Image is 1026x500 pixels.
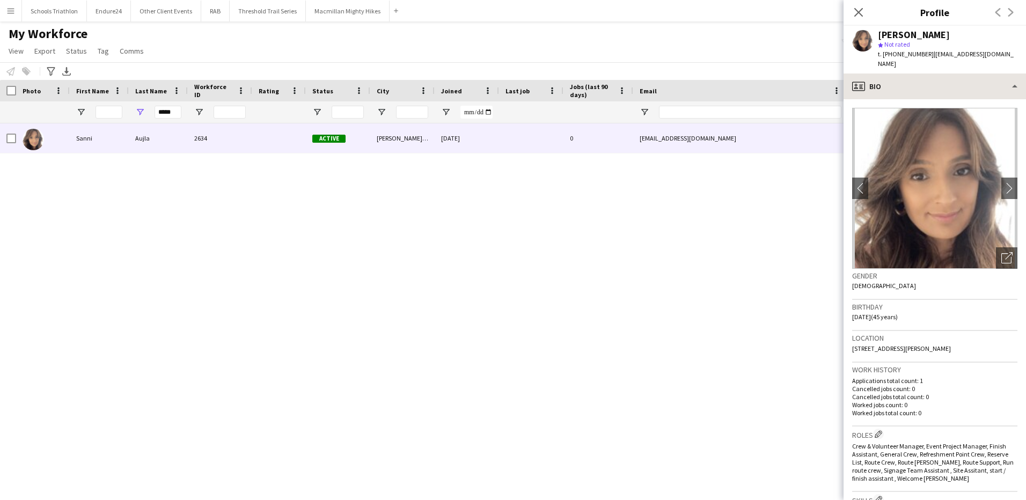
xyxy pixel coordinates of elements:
span: t. [PHONE_NUMBER] [878,50,934,58]
p: Worked jobs total count: 0 [852,409,1017,417]
button: Schools Triathlon [22,1,87,21]
h3: Profile [844,5,1026,19]
span: Workforce ID [194,83,233,99]
button: Endure24 [87,1,131,21]
input: City Filter Input [396,106,428,119]
span: Active [312,135,346,143]
app-action-btn: Advanced filters [45,65,57,78]
input: Status Filter Input [332,106,364,119]
span: Last Name [135,87,167,95]
div: Open photos pop-in [996,247,1017,269]
div: [PERSON_NAME] [878,30,950,40]
span: Joined [441,87,462,95]
button: Open Filter Menu [640,107,649,117]
span: Tag [98,46,109,56]
h3: Gender [852,271,1017,281]
a: Status [62,44,91,58]
span: Status [66,46,87,56]
input: Email Filter Input [659,106,841,119]
div: Sanni [70,123,129,153]
span: Comms [120,46,144,56]
button: Threshold Trail Series [230,1,306,21]
span: Last job [505,87,530,95]
span: Rating [259,87,279,95]
span: Photo [23,87,41,95]
p: Cancelled jobs total count: 0 [852,393,1017,401]
span: My Workforce [9,26,87,42]
span: City [377,87,389,95]
button: Other Client Events [131,1,201,21]
input: First Name Filter Input [96,106,122,119]
button: Open Filter Menu [312,107,322,117]
div: [DATE] [435,123,499,153]
img: Sanni Aujla [23,129,44,150]
span: Export [34,46,55,56]
div: 2634 [188,123,252,153]
button: Open Filter Menu [76,107,86,117]
h3: Work history [852,365,1017,374]
span: Email [640,87,657,95]
span: Crew & Volunteer Manager, Event Project Manager, Finish Assistant, General Crew, Refreshment Poin... [852,442,1014,482]
div: 0 [563,123,633,153]
span: Not rated [884,40,910,48]
input: Joined Filter Input [460,106,493,119]
div: Bio [844,73,1026,99]
input: Last Name Filter Input [155,106,181,119]
span: Jobs (last 90 days) [570,83,614,99]
button: Open Filter Menu [377,107,386,117]
div: [EMAIL_ADDRESS][DOMAIN_NAME] [633,123,848,153]
button: Open Filter Menu [194,107,204,117]
a: Comms [115,44,148,58]
img: Crew avatar or photo [852,108,1017,269]
span: [DATE] (45 years) [852,313,898,321]
a: Tag [93,44,113,58]
a: Export [30,44,60,58]
input: Workforce ID Filter Input [214,106,246,119]
span: | [EMAIL_ADDRESS][DOMAIN_NAME] [878,50,1014,68]
h3: Birthday [852,302,1017,312]
span: [STREET_ADDRESS][PERSON_NAME] [852,344,951,352]
button: Macmillan Mighty Hikes [306,1,390,21]
p: Applications total count: 1 [852,377,1017,385]
a: View [4,44,28,58]
h3: Roles [852,429,1017,440]
app-action-btn: Export XLSX [60,65,73,78]
span: Status [312,87,333,95]
button: RAB [201,1,230,21]
button: Open Filter Menu [135,107,145,117]
p: Cancelled jobs count: 0 [852,385,1017,393]
h3: Location [852,333,1017,343]
span: First Name [76,87,109,95]
p: Worked jobs count: 0 [852,401,1017,409]
span: [DEMOGRAPHIC_DATA] [852,282,916,290]
div: [PERSON_NAME] Coldfield [370,123,435,153]
div: Aujla [129,123,188,153]
span: View [9,46,24,56]
button: Open Filter Menu [441,107,451,117]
